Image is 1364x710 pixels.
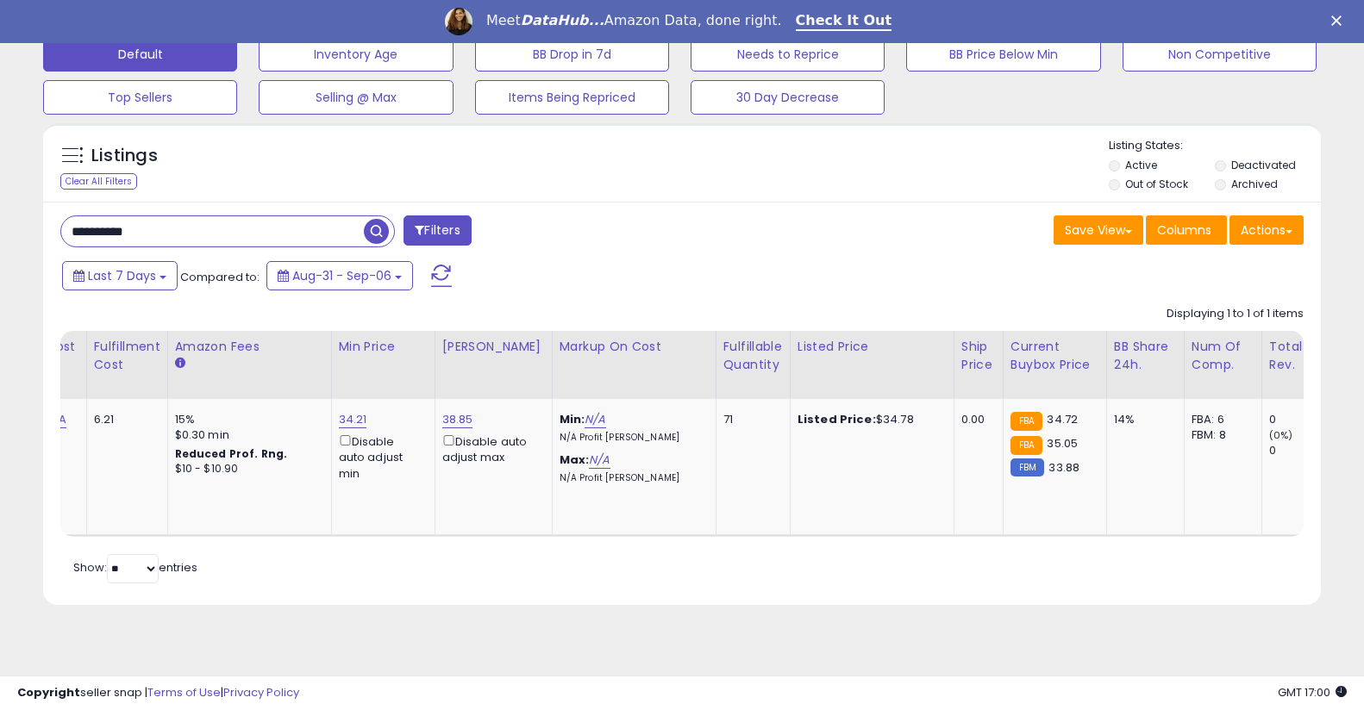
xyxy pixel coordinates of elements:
[521,12,604,28] i: DataHub...
[1269,412,1339,427] div: 0
[1192,338,1255,374] div: Num of Comp.
[552,331,716,399] th: The percentage added to the cost of goods (COGS) that forms the calculator for Min & Max prices.
[961,338,996,374] div: Ship Price
[798,411,876,427] b: Listed Price:
[560,452,590,468] b: Max:
[1231,177,1278,191] label: Archived
[560,338,709,356] div: Markup on Cost
[94,338,160,374] div: Fulfillment Cost
[475,37,669,72] button: BB Drop in 7d
[723,338,783,374] div: Fulfillable Quantity
[961,412,990,427] div: 0.00
[1125,158,1157,172] label: Active
[62,261,178,290] button: Last 7 Days
[1231,158,1296,172] label: Deactivated
[1269,338,1332,374] div: Total Rev.
[1192,427,1248,443] div: FBM: 8
[292,267,391,284] span: Aug-31 - Sep-06
[691,37,885,72] button: Needs to Reprice
[259,37,453,72] button: Inventory Age
[585,411,605,428] a: N/A
[339,338,428,356] div: Min Price
[73,559,197,576] span: Show: entries
[91,144,158,168] h5: Listings
[796,12,892,31] a: Check It Out
[46,338,79,356] div: Cost
[175,446,288,461] b: Reduced Prof. Rng.
[1125,177,1188,191] label: Out of Stock
[1269,428,1293,442] small: (0%)
[339,432,422,482] div: Disable auto adjust min
[1123,37,1317,72] button: Non Competitive
[1109,138,1321,154] p: Listing States:
[589,452,610,469] a: N/A
[175,338,324,356] div: Amazon Fees
[1047,411,1078,427] span: 34.72
[906,37,1100,72] button: BB Price Below Min
[1269,443,1339,458] div: 0
[798,338,947,356] div: Listed Price
[266,261,413,290] button: Aug-31 - Sep-06
[1010,458,1044,476] small: FBM
[259,80,453,115] button: Selling @ Max
[1047,435,1078,452] span: 35.05
[1010,412,1042,431] small: FBA
[175,462,318,476] div: $10 - $10.90
[180,269,260,285] span: Compared to:
[43,80,237,115] button: Top Sellers
[1114,412,1171,427] div: 14%
[339,411,367,428] a: 34.21
[442,411,473,428] a: 38.85
[175,427,318,443] div: $0.30 min
[175,412,318,427] div: 15%
[175,356,185,371] small: Amazon Fees.
[560,411,585,427] b: Min:
[560,472,703,484] p: N/A Profit [PERSON_NAME]
[60,173,137,190] div: Clear All Filters
[442,338,545,356] div: [PERSON_NAME]
[1278,684,1347,701] span: 2025-09-16 17:00 GMT
[1167,306,1304,322] div: Displaying 1 to 1 of 1 items
[798,412,941,427] div: $34.78
[691,80,885,115] button: 30 Day Decrease
[1010,436,1042,455] small: FBA
[1114,338,1177,374] div: BB Share 24h.
[1331,16,1348,26] div: Close
[1054,215,1143,245] button: Save View
[1146,215,1227,245] button: Columns
[475,80,669,115] button: Items Being Repriced
[94,412,154,427] div: 6.21
[1192,412,1248,427] div: FBA: 6
[486,12,782,29] div: Meet Amazon Data, done right.
[17,684,80,701] strong: Copyright
[147,684,221,701] a: Terms of Use
[442,432,539,465] div: Disable auto adjust max
[1048,459,1079,476] span: 33.88
[1157,221,1211,239] span: Columns
[1010,338,1099,374] div: Current Buybox Price
[560,432,703,444] p: N/A Profit [PERSON_NAME]
[43,37,237,72] button: Default
[223,684,299,701] a: Privacy Policy
[445,8,472,35] img: Profile image for Georgie
[404,215,471,246] button: Filters
[17,685,299,701] div: seller snap | |
[88,267,156,284] span: Last 7 Days
[1229,215,1304,245] button: Actions
[723,412,777,427] div: 71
